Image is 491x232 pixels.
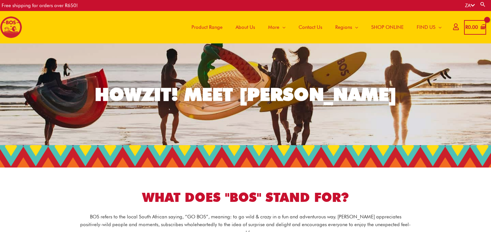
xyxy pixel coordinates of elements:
[464,20,486,35] a: View Shopping Cart, empty
[262,11,292,43] a: More
[365,11,410,43] a: SHOP ONLINE
[329,11,365,43] a: Regions
[417,17,436,37] span: FIND US
[229,11,262,43] a: About Us
[465,24,468,30] span: R
[64,189,427,206] h1: WHAT DOES "BOS" STAND FOR?
[191,17,223,37] span: Product Range
[465,3,475,8] a: ZA
[371,17,404,37] span: SHOP ONLINE
[185,11,229,43] a: Product Range
[268,17,279,37] span: More
[299,17,322,37] span: Contact Us
[480,1,486,7] a: Search button
[292,11,329,43] a: Contact Us
[236,17,255,37] span: About Us
[95,86,397,103] div: HOWZIT! MEET [PERSON_NAME]
[335,17,352,37] span: Regions
[180,11,448,43] nav: Site Navigation
[465,24,478,30] bdi: 0.00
